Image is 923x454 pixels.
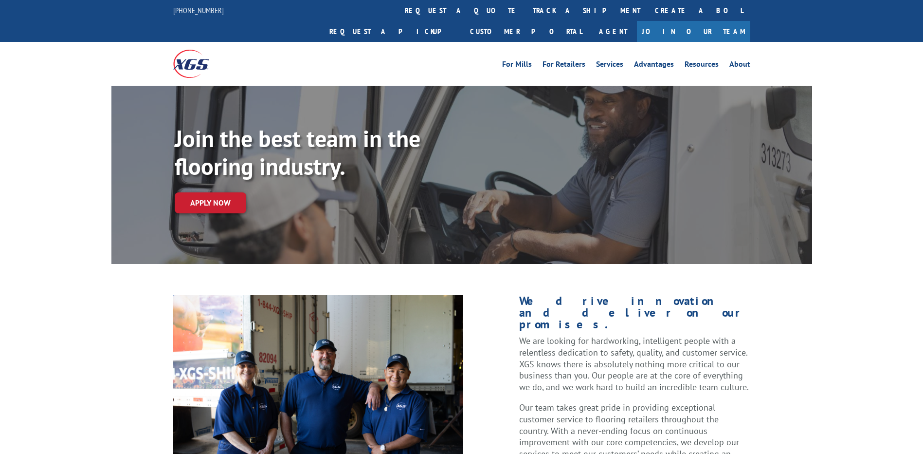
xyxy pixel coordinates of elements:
a: [PHONE_NUMBER] [173,5,224,15]
a: Resources [685,60,719,71]
h1: We drive innovation and deliver on our promises. [519,295,750,335]
a: For Mills [502,60,532,71]
a: Apply now [175,192,246,213]
a: Customer Portal [463,21,589,42]
p: We are looking for hardworking, intelligent people with a relentless dedication to safety, qualit... [519,335,750,402]
a: Request a pickup [322,21,463,42]
a: For Retailers [543,60,585,71]
a: Advantages [634,60,674,71]
strong: Join the best team in the flooring industry. [175,123,420,182]
a: Agent [589,21,637,42]
a: Services [596,60,623,71]
a: About [729,60,750,71]
a: Join Our Team [637,21,750,42]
